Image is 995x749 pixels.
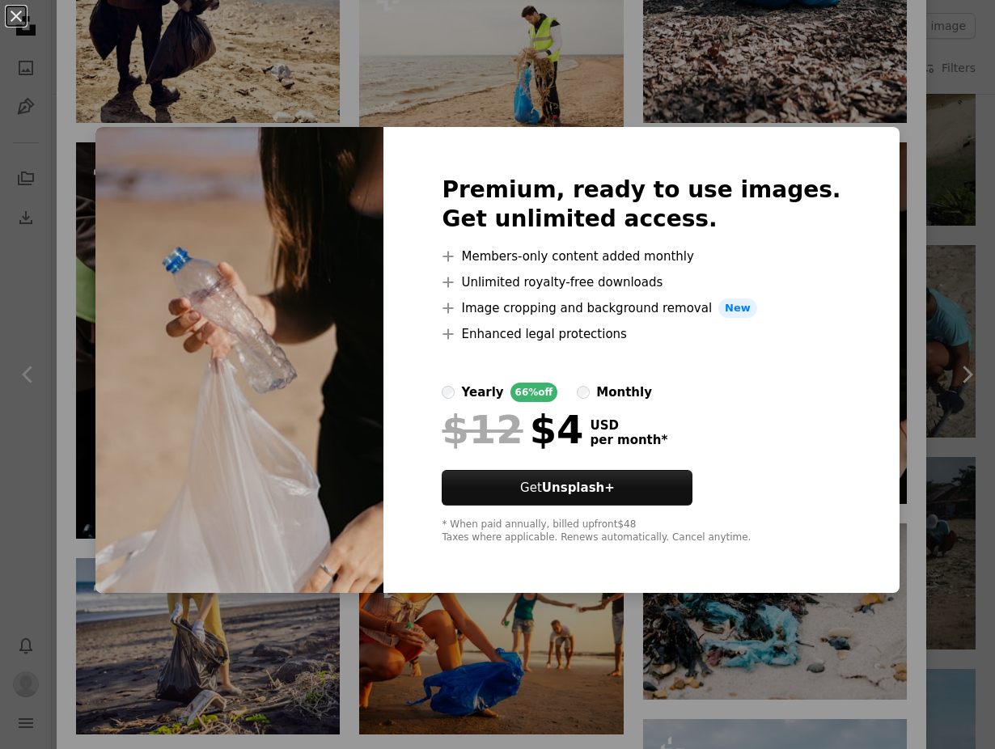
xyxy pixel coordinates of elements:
[461,383,503,402] div: yearly
[510,383,558,402] div: 66% off
[577,386,590,399] input: monthly
[442,386,455,399] input: yearly66%off
[442,273,840,292] li: Unlimited royalty-free downloads
[442,518,840,544] div: * When paid annually, billed upfront $48 Taxes where applicable. Renews automatically. Cancel any...
[442,247,840,266] li: Members-only content added monthly
[542,480,615,495] strong: Unsplash+
[95,127,383,593] img: premium_photo-1664283229295-56f1f087c100
[590,418,667,433] span: USD
[442,408,583,451] div: $4
[596,383,652,402] div: monthly
[442,176,840,234] h2: Premium, ready to use images. Get unlimited access.
[718,298,757,318] span: New
[442,324,840,344] li: Enhanced legal protections
[442,298,840,318] li: Image cropping and background removal
[442,408,523,451] span: $12
[442,470,692,506] a: GetUnsplash+
[590,433,667,447] span: per month *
